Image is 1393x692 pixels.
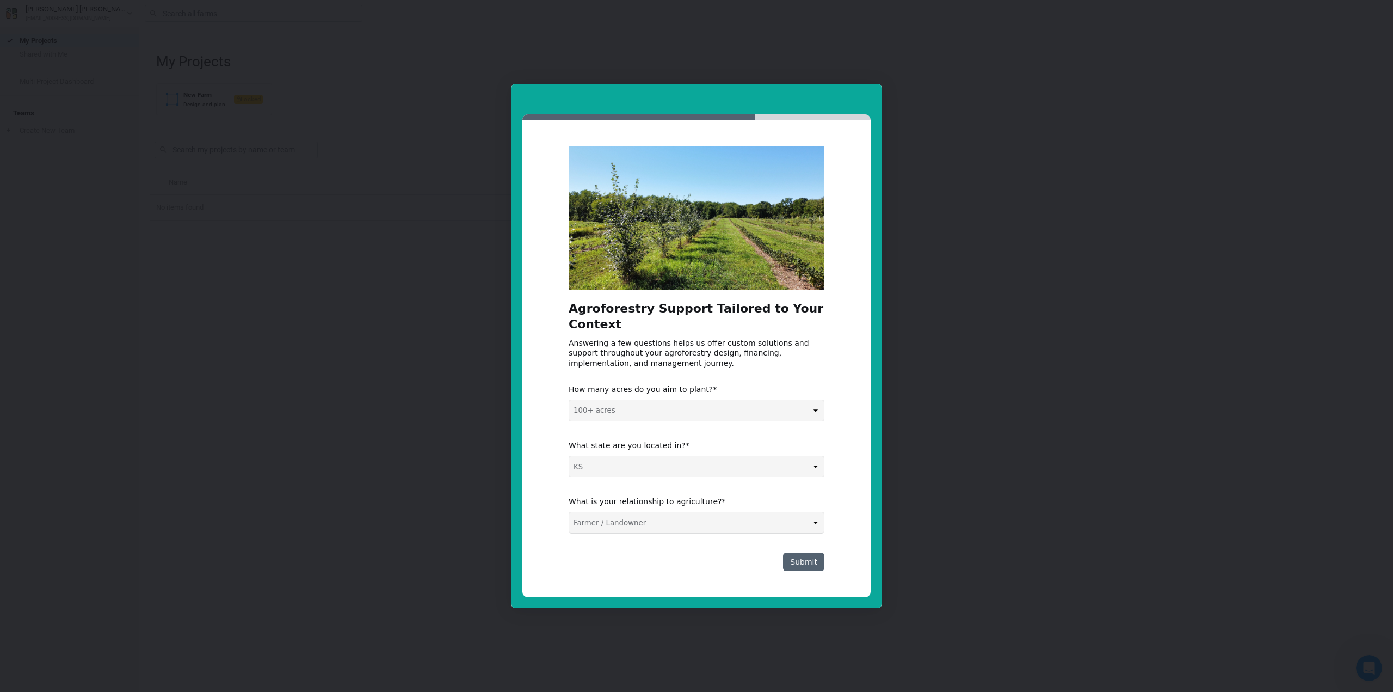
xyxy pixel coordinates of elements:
select: Select one... [569,512,824,533]
button: Submit [783,553,824,571]
div: What state are you located in? [569,440,808,450]
select: Please select a response... [569,400,824,421]
div: How many acres do you aim to plant? [569,384,808,394]
select: Select one... [569,456,824,477]
div: Answering a few questions helps us offer custom solutions and support throughout your agroforestr... [569,338,824,368]
h2: Agroforestry Support Tailored to Your Context [569,301,824,338]
div: What is your relationship to agriculture? [569,497,808,506]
